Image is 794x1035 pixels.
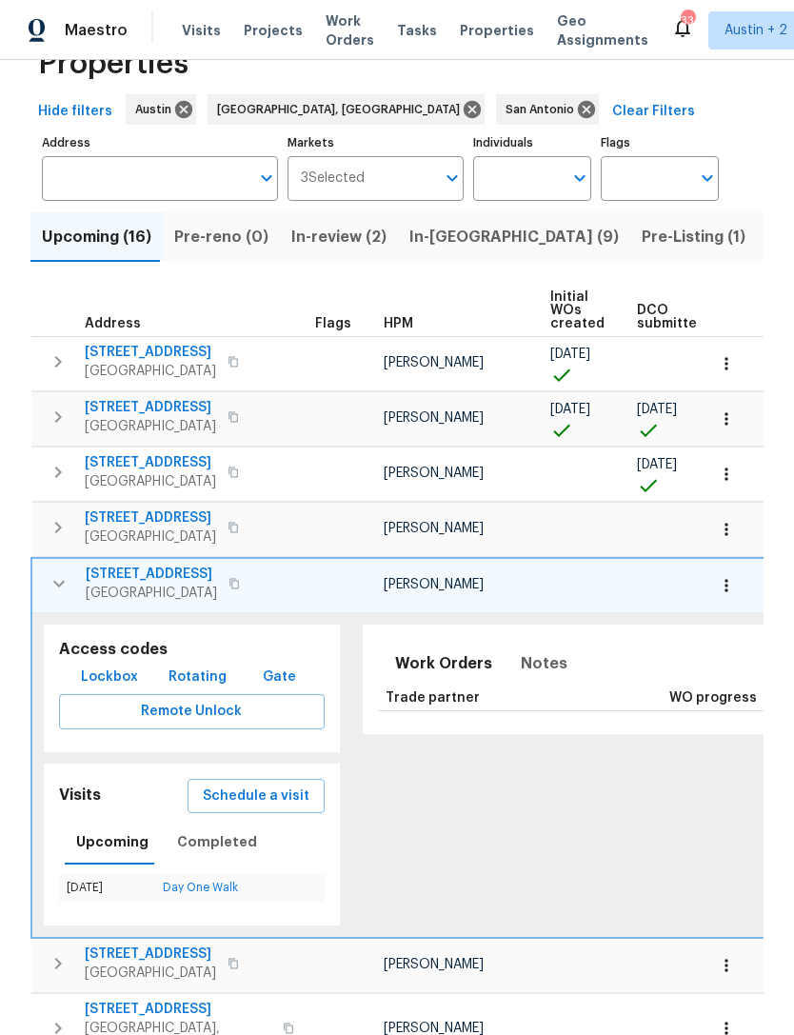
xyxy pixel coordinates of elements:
span: DCO submitted [637,304,705,330]
span: Tasks [397,24,437,37]
span: [STREET_ADDRESS] [86,565,217,584]
div: [GEOGRAPHIC_DATA], [GEOGRAPHIC_DATA] [208,94,485,125]
span: [GEOGRAPHIC_DATA] [86,584,217,603]
span: [PERSON_NAME] [384,958,484,971]
span: Lockbox [81,666,138,689]
span: Work Orders [326,11,374,50]
button: Lockbox [73,660,146,695]
span: Hide filters [38,100,112,124]
span: Gate [256,666,302,689]
span: [GEOGRAPHIC_DATA], [GEOGRAPHIC_DATA] [217,100,467,119]
span: [PERSON_NAME] [384,1022,484,1035]
span: Upcoming (16) [42,224,151,250]
span: Properties [38,54,189,73]
span: Clear Filters [612,100,695,124]
h5: Visits [59,786,101,806]
button: Gate [248,660,309,695]
span: [GEOGRAPHIC_DATA] [85,964,216,983]
span: Schedule a visit [203,785,309,808]
span: 3 Selected [301,170,365,187]
button: Open [694,165,721,191]
span: [GEOGRAPHIC_DATA] [85,362,216,381]
span: Rotating [169,666,227,689]
span: Austin [135,100,179,119]
button: Open [253,165,280,191]
span: In-review (2) [291,224,387,250]
span: [PERSON_NAME] [384,356,484,369]
span: Pre-reno (0) [174,224,268,250]
span: [DATE] [550,348,590,361]
div: San Antonio [496,94,599,125]
span: Maestro [65,21,128,40]
button: Schedule a visit [188,779,325,814]
span: [PERSON_NAME] [384,522,484,535]
span: [PERSON_NAME] [384,578,484,591]
span: San Antonio [506,100,582,119]
span: Flags [315,317,351,330]
span: In-[GEOGRAPHIC_DATA] (9) [409,224,619,250]
span: [STREET_ADDRESS] [85,343,216,362]
span: [GEOGRAPHIC_DATA] [85,472,216,491]
span: [DATE] [550,403,590,416]
span: [DATE] [637,403,677,416]
label: Address [42,137,278,149]
span: Notes [521,650,567,677]
span: Work Orders [395,650,492,677]
button: Rotating [161,660,234,695]
span: [PERSON_NAME] [384,411,484,425]
button: Hide filters [30,94,120,129]
span: [GEOGRAPHIC_DATA] [85,527,216,547]
div: 33 [681,11,694,30]
td: [DATE] [59,874,155,902]
span: Completed [177,830,257,854]
span: Trade partner [386,691,480,705]
span: [PERSON_NAME] [384,467,484,480]
span: [DATE] [637,458,677,471]
label: Flags [601,137,719,149]
span: [STREET_ADDRESS] [85,1000,271,1019]
label: Individuals [473,137,591,149]
span: Austin + 2 [725,21,787,40]
span: Projects [244,21,303,40]
button: Remote Unlock [59,694,325,729]
button: Open [439,165,466,191]
a: Day One Walk [163,882,238,893]
span: Initial WOs created [550,290,605,330]
span: Visits [182,21,221,40]
button: Clear Filters [605,94,703,129]
span: [STREET_ADDRESS] [85,508,216,527]
label: Markets [288,137,465,149]
div: Austin [126,94,196,125]
span: Pre-Listing (1) [642,224,745,250]
span: Remote Unlock [74,700,309,724]
h5: Access codes [59,640,325,660]
span: Geo Assignments [557,11,648,50]
span: [STREET_ADDRESS] [85,945,216,964]
span: Upcoming [76,830,149,854]
span: Address [85,317,141,330]
span: [GEOGRAPHIC_DATA] [85,417,216,436]
button: Open [566,165,593,191]
span: [STREET_ADDRESS] [85,453,216,472]
span: [STREET_ADDRESS] [85,398,216,417]
span: WO progress [669,691,757,705]
span: Properties [460,21,534,40]
span: HPM [384,317,413,330]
